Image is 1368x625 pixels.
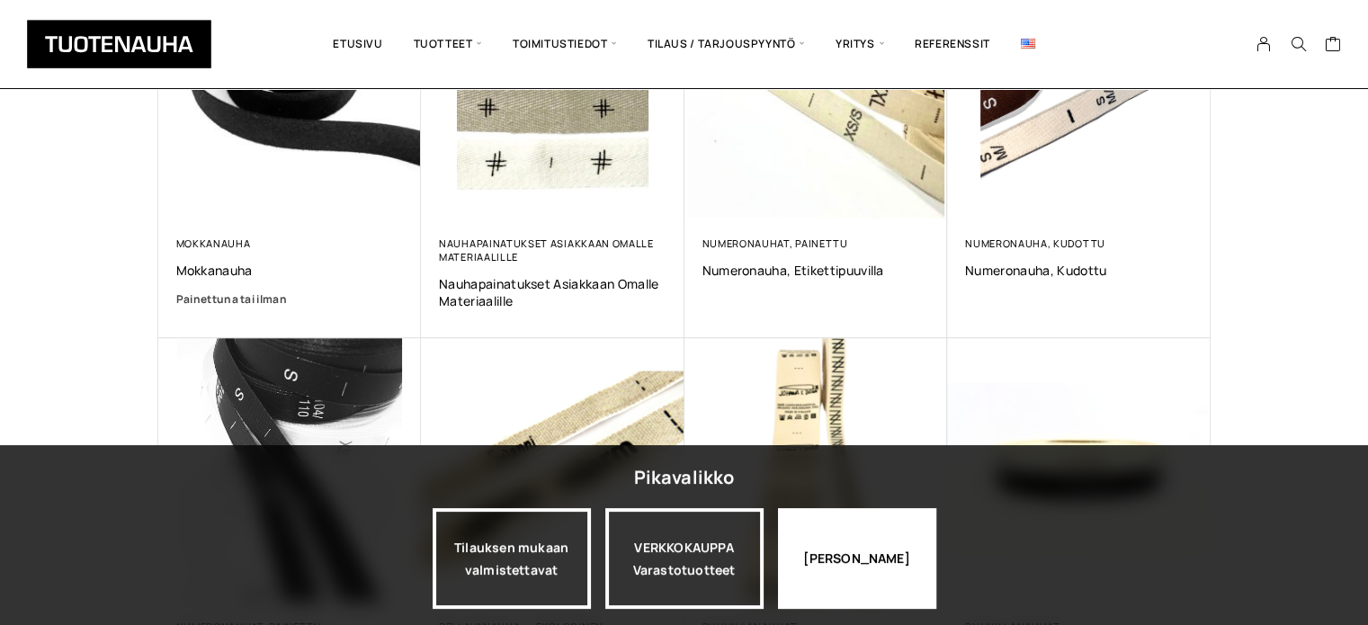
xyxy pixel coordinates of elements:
span: Yritys [820,13,899,75]
img: English [1021,39,1035,49]
a: Mokkanauha [176,262,404,279]
div: Pikavalikko [633,461,734,494]
a: Referenssit [899,13,1006,75]
a: Numeronauha, etikettipuuvilla [702,262,930,279]
div: [PERSON_NAME] [778,508,936,609]
a: Numeronauha, kudottu [965,237,1105,250]
span: Tuotteet [398,13,497,75]
span: Tilaus / Tarjouspyyntö [632,13,820,75]
button: Search [1281,36,1315,52]
a: VERKKOKAUPPAVarastotuotteet [605,508,764,609]
a: Numeronauha, kudottu [965,262,1193,279]
a: Numeronauhat, painettu [702,237,848,250]
a: Tilauksen mukaan valmistettavat [433,508,591,609]
a: Mokkanauha [176,237,251,250]
span: Toimitustiedot [497,13,632,75]
a: Cart [1324,35,1341,57]
div: VERKKOKAUPPA Varastotuotteet [605,508,764,609]
a: Nauhapainatukset asiakkaan omalle materiaalille [439,237,654,263]
a: Etusivu [317,13,398,75]
a: My Account [1247,36,1282,52]
img: Tuotenauha Oy [27,20,211,68]
b: Painettuna tai ilman [176,291,288,307]
a: Nauhapainatukset asiakkaan omalle materiaalille [439,275,666,309]
a: Painettuna tai ilman [176,290,404,308]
